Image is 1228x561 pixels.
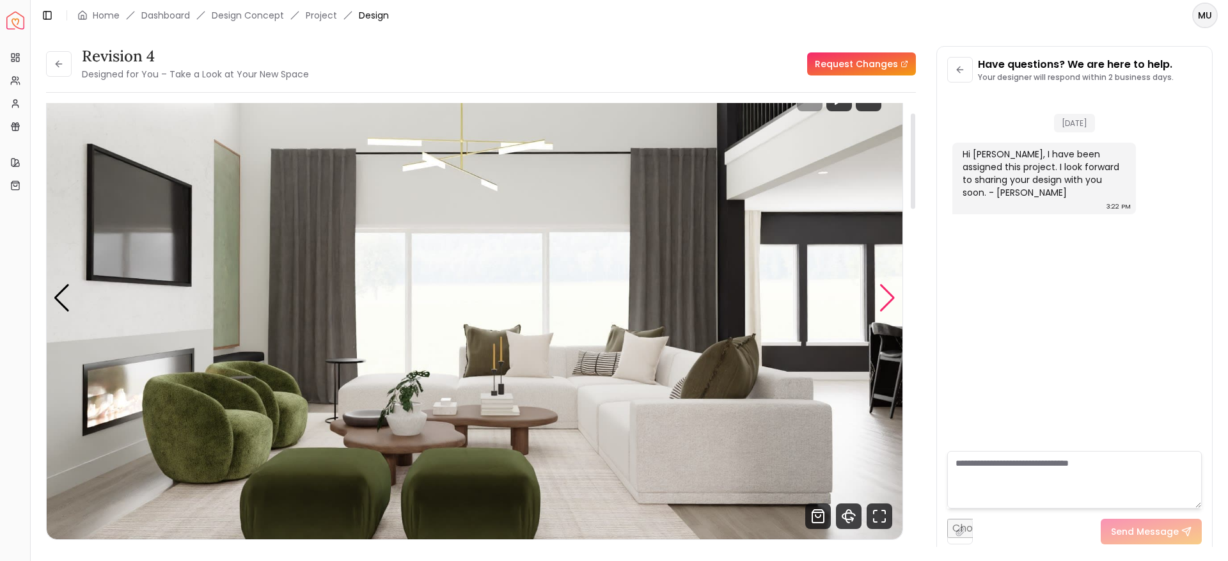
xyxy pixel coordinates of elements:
a: Spacejoy [6,12,24,29]
p: Have questions? We are here to help. [978,57,1174,72]
p: Your designer will respond within 2 business days. [978,72,1174,83]
div: 2 / 6 [47,58,902,539]
div: Next slide [879,284,896,312]
img: Spacejoy Logo [6,12,24,29]
h3: Revision 4 [82,46,309,67]
svg: Fullscreen [867,503,892,529]
div: Hi [PERSON_NAME], I have been assigned this project. I look forward to sharing your design with y... [963,148,1123,199]
div: Previous slide [53,284,70,312]
img: Design Render 1 [47,58,902,539]
li: Design Concept [212,9,284,22]
button: MU [1192,3,1218,28]
span: [DATE] [1054,114,1095,132]
div: 3:22 PM [1106,200,1131,213]
svg: 360 View [836,503,862,529]
span: MU [1193,4,1216,27]
a: Project [306,9,337,22]
div: Carousel [47,58,902,539]
span: Design [359,9,389,22]
nav: breadcrumb [77,9,389,22]
small: Designed for You – Take a Look at Your New Space [82,68,309,81]
a: Request Changes [807,52,916,75]
a: Dashboard [141,9,190,22]
svg: Shop Products from this design [805,503,831,529]
a: Home [93,9,120,22]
